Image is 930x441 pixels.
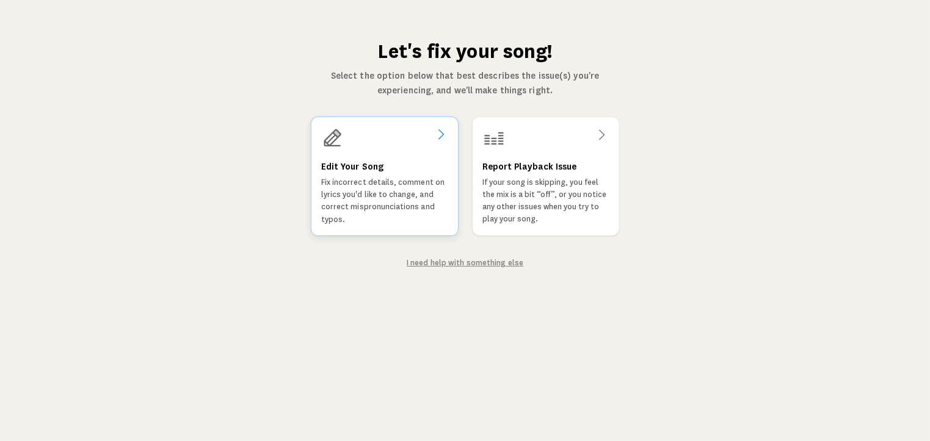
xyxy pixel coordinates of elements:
a: I need help with something else [407,259,523,267]
p: Fix incorrect details, comment on lyrics you'd like to change, and correct mispronunciations and ... [321,176,448,226]
p: Select the option below that best describes the issue(s) you're experiencing, and we'll make thin... [310,68,620,98]
p: If your song is skipping, you feel the mix is a bit “off”, or you notice any other issues when yo... [483,176,609,225]
h3: Report Playback Issue [483,159,577,174]
a: Edit Your SongFix incorrect details, comment on lyrics you'd like to change, and correct mispronu... [311,117,458,235]
a: Report Playback IssueIf your song is skipping, you feel the mix is a bit “off”, or you notice any... [473,117,619,235]
h3: Edit Your Song [321,159,383,174]
h1: Let's fix your song! [310,39,620,63]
